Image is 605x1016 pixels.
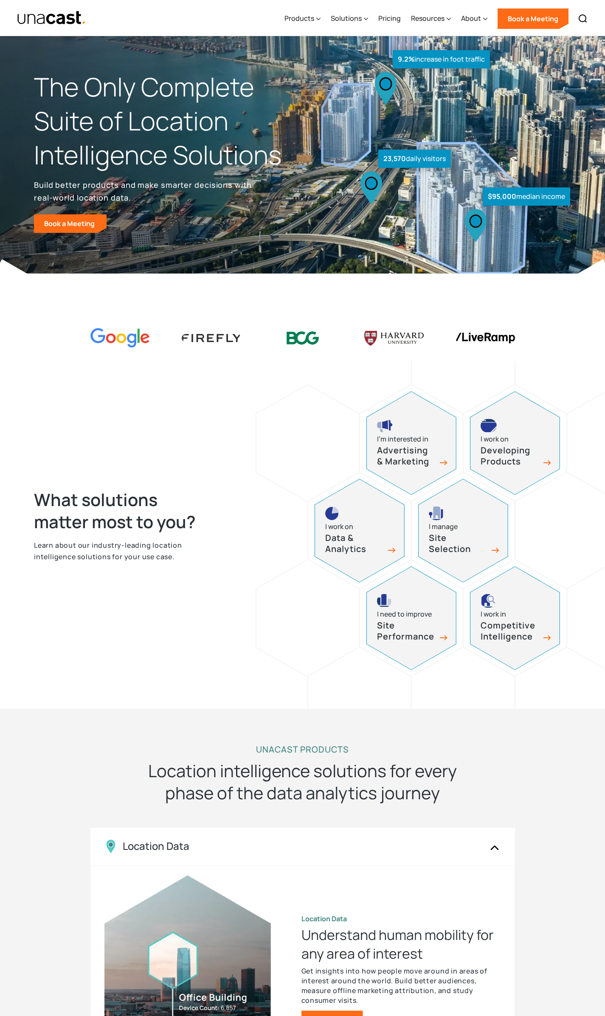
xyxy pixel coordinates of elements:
div: median income [483,187,570,206]
a: pie chart iconI work onData & Analytics [315,479,405,583]
a: site selection icon I manageSite Selection [418,479,508,583]
a: site performance iconI need to improveSite Performance [366,566,456,670]
h3: Site Performance [377,620,436,642]
img: BCG logo [273,326,332,350]
h3: Competitive Intelligence [481,620,540,642]
div: Solutions [331,13,362,23]
img: Location Data icon [104,840,118,853]
img: developing products icon [481,419,497,433]
div: Products [284,1,321,36]
div: daily visitors [378,150,451,168]
img: site performance icon [377,594,391,608]
a: advertising and marketing iconI’m interested inAdvertising & Marketing [366,391,456,495]
div: Products [284,13,314,23]
div: I work on [481,433,509,445]
div: I manage [429,521,458,532]
p: Get insights into how people move around in areas of interest around the world. Build better audi... [301,966,501,1005]
h3: Site Selection [429,532,488,555]
img: Unacast text logo [17,11,86,25]
h3: Advertising & Marketing [377,445,436,467]
img: site selection icon [429,507,445,520]
div: Location Data [123,840,189,852]
h3: Data & Analytics [325,532,385,555]
h2: UNACAST PRODUCTS [256,743,349,756]
a: Book a Meeting [34,214,107,233]
div: About [461,1,487,36]
strong: 9.2% [398,54,414,64]
img: competitive intelligence icon [481,594,496,608]
strong: $95,000 [488,192,516,201]
div: I need to improve [377,608,432,620]
div: Resources [411,1,451,36]
strong: 23,570 [383,154,406,163]
img: Firefly Advertising logo [182,334,241,342]
div: Solutions [331,1,368,36]
img: Search icon [578,14,588,24]
p: Learn about our industry-leading location intelligence solutions for your use case. [34,540,211,562]
div: Resources [411,13,445,23]
a: developing products iconI work onDeveloping Products [470,391,560,495]
a: Pricing [378,1,401,36]
div: I’m interested in [377,433,428,445]
h2: What solutions matter most to you? [34,489,211,533]
p: Build better products and make smarter decisions with real-world location data. [34,178,255,204]
h3: Developing Products [481,445,540,467]
h2: Location intelligence solutions for every phase of the data analytics journey [133,760,473,804]
a: home [17,11,86,25]
img: liveramp logo [456,333,515,343]
div: increase in foot traffic [393,50,490,68]
a: Book a Meeting [498,8,568,29]
img: Google logo Color [90,328,150,348]
h3: Understand human mobility for any area of interest [301,925,501,963]
h1: The Only Complete Suite of Location Intelligence Solutions [34,70,303,172]
div: About [461,13,481,23]
img: advertising and marketing icon [377,419,393,433]
img: Harvard U logo [364,328,424,348]
div: I work in [481,608,506,620]
div: I work on [325,521,353,532]
a: competitive intelligence iconI work inCompetitive Intelligence [470,566,560,670]
img: pie chart icon [325,507,339,520]
strong: Location Data [301,914,347,923]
